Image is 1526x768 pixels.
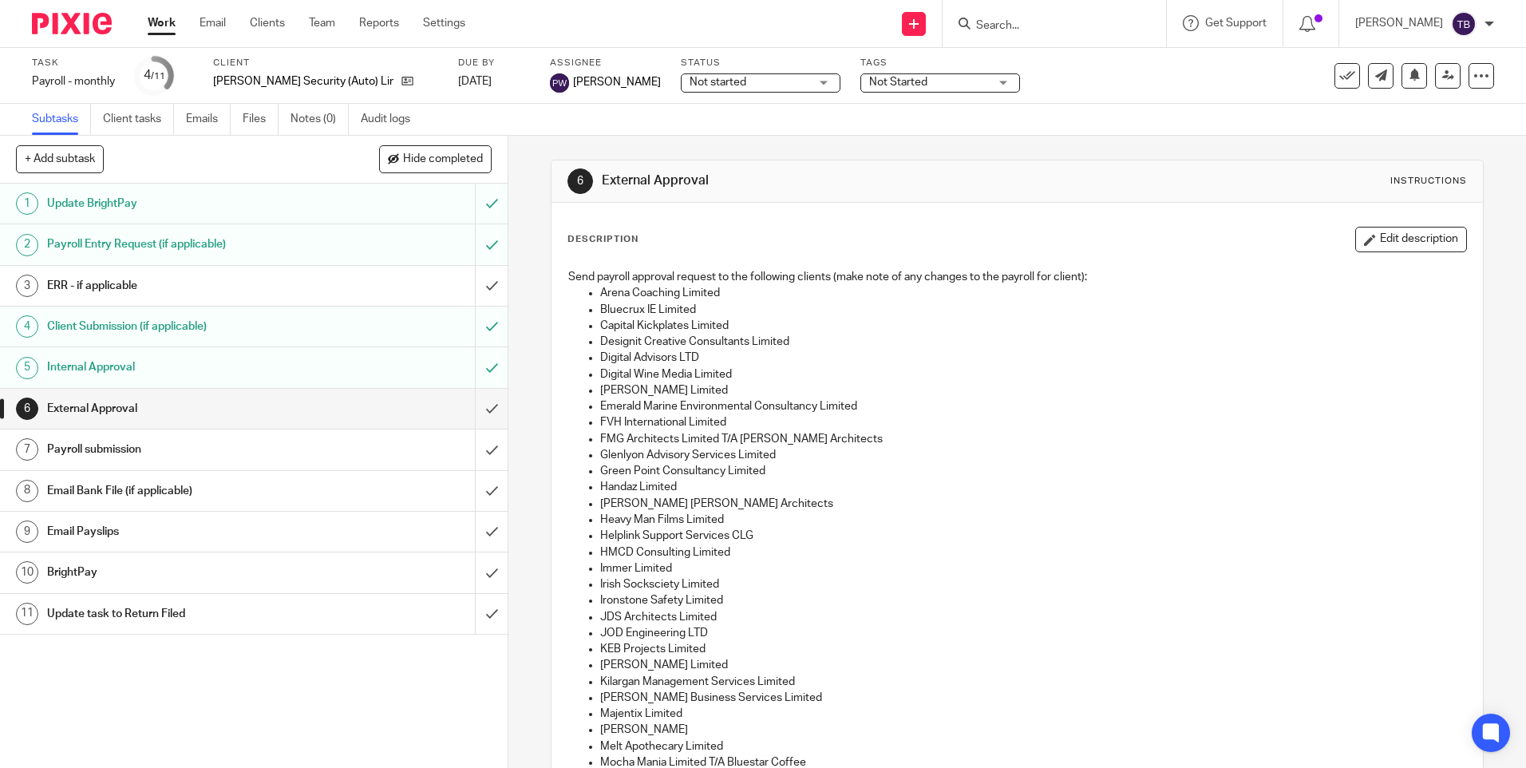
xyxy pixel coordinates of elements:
div: 6 [567,168,593,194]
p: Ironstone Safety Limited [600,592,1465,608]
div: 4 [144,66,165,85]
a: Email [200,15,226,31]
p: HMCD Consulting Limited [600,544,1465,560]
a: Emails [186,104,231,135]
h1: ERR - if applicable [47,274,322,298]
a: Reports [359,15,399,31]
button: Edit description [1355,227,1467,252]
p: [PERSON_NAME] Limited [600,382,1465,398]
a: Client tasks [103,104,174,135]
p: Melt Apothecary Limited [600,738,1465,754]
p: Green Point Consultancy Limited [600,463,1465,479]
span: [PERSON_NAME] [573,74,661,90]
p: FMG Architects Limited T/A [PERSON_NAME] Architects [600,431,1465,447]
p: Heavy Man Films Limited [600,512,1465,528]
p: Send payroll approval request to the following clients (make note of any changes to the payroll f... [568,269,1465,285]
button: + Add subtask [16,145,104,172]
div: 10 [16,561,38,584]
h1: External Approval [602,172,1051,189]
label: Client [213,57,438,69]
p: Irish Socksciety Limited [600,576,1465,592]
img: svg%3E [550,73,569,93]
span: Not started [690,77,746,88]
a: Notes (0) [291,104,349,135]
h1: Payroll Entry Request (if applicable) [47,232,322,256]
a: Subtasks [32,104,91,135]
span: Hide completed [403,153,483,166]
p: Majentix Limited [600,706,1465,722]
div: 7 [16,438,38,461]
h1: Payroll submission [47,437,322,461]
button: Hide completed [379,145,492,172]
p: Digital Wine Media Limited [600,366,1465,382]
p: JDS Architects Limited [600,609,1465,625]
a: Audit logs [361,104,422,135]
p: JOD Engineering LTD [600,625,1465,641]
p: Capital Kickplates Limited [600,318,1465,334]
h1: External Approval [47,397,322,421]
div: 11 [16,603,38,625]
h1: BrightPay [47,560,322,584]
div: 6 [16,398,38,420]
img: svg%3E [1451,11,1477,37]
div: 5 [16,357,38,379]
div: 9 [16,521,38,543]
small: /11 [151,72,165,81]
div: 3 [16,275,38,297]
p: Digital Advisors LTD [600,350,1465,366]
p: Designit Creative Consultants Limited [600,334,1465,350]
p: Emerald Marine Environmental Consultancy Limited [600,398,1465,414]
p: Immer Limited [600,560,1465,576]
a: Settings [423,15,465,31]
p: [PERSON_NAME] Business Services Limited [600,690,1465,706]
p: FVH International Limited [600,414,1465,430]
p: KEB Projects Limited [600,641,1465,657]
h1: Update BrightPay [47,192,322,216]
div: 4 [16,315,38,338]
a: Clients [250,15,285,31]
p: Arena Coaching Limited [600,285,1465,301]
p: [PERSON_NAME] [600,722,1465,738]
div: 8 [16,480,38,502]
h1: Email Payslips [47,520,322,544]
label: Due by [458,57,530,69]
label: Assignee [550,57,661,69]
p: Handaz Limited [600,479,1465,495]
label: Tags [860,57,1020,69]
p: Helplink Support Services CLG [600,528,1465,544]
span: [DATE] [458,76,492,87]
h1: Email Bank File (if applicable) [47,479,322,503]
p: Description [567,233,638,246]
img: Pixie [32,13,112,34]
p: [PERSON_NAME] Limited [600,657,1465,673]
div: 2 [16,234,38,256]
span: Not Started [869,77,927,88]
p: Bluecrux IE Limited [600,302,1465,318]
a: Work [148,15,176,31]
label: Status [681,57,840,69]
p: Kilargan Management Services Limited [600,674,1465,690]
label: Task [32,57,115,69]
p: [PERSON_NAME] [PERSON_NAME] Architects [600,496,1465,512]
h1: Update task to Return Filed [47,602,322,626]
a: Files [243,104,279,135]
input: Search [975,19,1118,34]
p: [PERSON_NAME] Security (Auto) Limited [213,73,393,89]
h1: Client Submission (if applicable) [47,315,322,338]
span: Get Support [1205,18,1267,29]
div: Payroll - monthly [32,73,115,89]
div: Instructions [1390,175,1467,188]
h1: Internal Approval [47,355,322,379]
p: Glenlyon Advisory Services Limited [600,447,1465,463]
p: [PERSON_NAME] [1355,15,1443,31]
a: Team [309,15,335,31]
div: 1 [16,192,38,215]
